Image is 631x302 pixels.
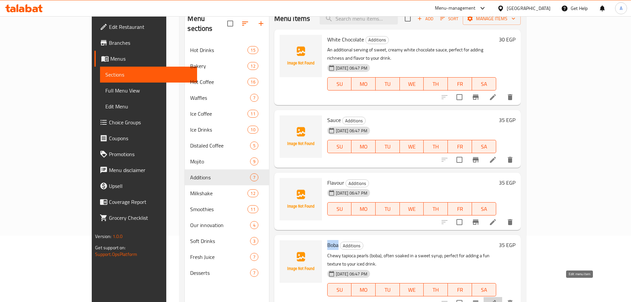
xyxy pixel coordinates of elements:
[250,254,258,260] span: 7
[351,283,376,296] button: MO
[190,221,250,229] span: Our innovation
[190,126,247,134] span: Ice Drinks
[502,214,518,230] button: delete
[378,204,397,214] span: TU
[475,285,494,295] span: SA
[248,63,258,69] span: 12
[354,285,373,295] span: MO
[440,15,458,23] span: Sort
[250,142,258,150] div: items
[250,222,258,228] span: 4
[426,79,445,89] span: TH
[333,65,370,71] span: [DATE] 06:47 PM
[448,283,472,296] button: FR
[280,35,322,77] img: White Chocolate
[499,35,515,44] h6: 30 EGP
[185,90,269,106] div: Waffles7
[190,269,250,277] span: Desserts
[327,77,352,91] button: SU
[185,217,269,233] div: Our innovation4
[250,95,258,101] span: 7
[448,140,472,153] button: FR
[400,140,424,153] button: WE
[185,58,269,74] div: Bakery12
[400,202,424,215] button: WE
[327,115,341,125] span: Sauce
[351,202,376,215] button: MO
[333,271,370,277] span: [DATE] 06:47 PM
[113,232,123,241] span: 1.0.0
[190,173,250,181] div: Additions
[105,87,192,94] span: Full Menu View
[327,283,352,296] button: SU
[185,153,269,169] div: Mojito9
[376,77,400,91] button: TU
[109,23,192,31] span: Edit Restaurant
[250,174,258,181] span: 7
[472,140,496,153] button: SA
[190,237,250,245] span: Soft Drinks
[499,115,515,125] h6: 35 EGP
[190,157,250,165] div: Mojito
[247,110,258,118] div: items
[250,157,258,165] div: items
[250,94,258,102] div: items
[250,173,258,181] div: items
[468,152,484,168] button: Branch-specific-item
[190,205,247,213] span: Smoothies
[185,42,269,58] div: Hot Drinks15
[109,214,192,222] span: Grocery Checklist
[94,114,197,130] a: Choice Groups
[489,156,497,164] a: Edit menu item
[109,134,192,142] span: Coupons
[250,270,258,276] span: 7
[402,285,421,295] span: WE
[109,118,192,126] span: Choice Groups
[105,102,192,110] span: Edit Menu
[452,90,466,104] span: Select to update
[95,232,111,241] span: Version:
[250,158,258,165] span: 9
[354,79,373,89] span: MO
[250,269,258,277] div: items
[507,5,551,12] div: [GEOGRAPHIC_DATA]
[472,202,496,215] button: SA
[100,67,197,83] a: Sections
[330,285,349,295] span: SU
[502,89,518,105] button: delete
[416,15,434,23] span: Add
[450,204,469,214] span: FR
[247,62,258,70] div: items
[190,78,247,86] span: Hot Coffee
[185,138,269,153] div: Distaled Coffee5
[426,285,445,295] span: TH
[400,77,424,91] button: WE
[365,36,389,44] div: Additions
[185,39,269,283] nav: Menu sections
[330,79,349,89] span: SU
[185,106,269,122] div: Ice Coffee11
[95,250,137,259] a: Support.OpsPlatform
[426,142,445,151] span: TH
[100,98,197,114] a: Edit Menu
[468,15,515,23] span: Manage items
[333,190,370,196] span: [DATE] 06:47 PM
[190,189,247,197] span: Milkshake
[280,178,322,220] img: Flavour
[190,142,250,150] div: Distaled Coffee
[190,46,247,54] span: Hot Drinks
[248,127,258,133] span: 10
[185,233,269,249] div: Soft Drinks3
[248,111,258,117] span: 11
[345,179,369,187] div: Additions
[439,14,460,24] button: Sort
[327,46,496,62] p: An additional serving of sweet, creamy white chocolate sauce, perfect for adding richness and fla...
[435,4,476,12] div: Menu-management
[452,153,466,167] span: Select to update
